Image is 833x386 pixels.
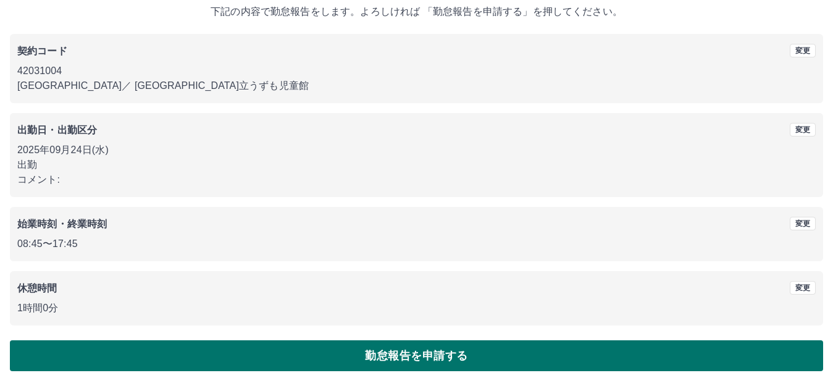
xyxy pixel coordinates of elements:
button: 変更 [790,44,816,57]
button: 変更 [790,281,816,295]
button: 変更 [790,217,816,230]
p: 08:45 〜 17:45 [17,237,816,251]
p: [GEOGRAPHIC_DATA] ／ [GEOGRAPHIC_DATA]立うずも児童館 [17,78,816,93]
b: 始業時刻・終業時刻 [17,219,107,229]
p: 2025年09月24日(水) [17,143,816,157]
button: 変更 [790,123,816,136]
b: 出勤日・出勤区分 [17,125,97,135]
p: 出勤 [17,157,816,172]
button: 勤怠報告を申請する [10,340,823,371]
p: 下記の内容で勤怠報告をします。よろしければ 「勤怠報告を申請する」を押してください。 [10,4,823,19]
p: 42031004 [17,64,816,78]
b: 休憩時間 [17,283,57,293]
b: 契約コード [17,46,67,56]
p: 1時間0分 [17,301,816,316]
p: コメント: [17,172,816,187]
